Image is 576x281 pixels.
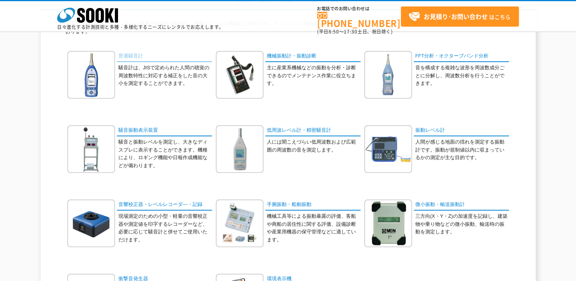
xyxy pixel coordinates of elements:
[408,11,511,22] span: はこちら
[117,200,212,211] a: 音響校正器・レベルレコーダ―・記録
[364,51,412,99] img: FFT分析・オクターブバンド分析
[329,28,339,35] span: 8:50
[364,125,412,173] img: 振動レベル計
[216,51,263,99] img: 機械振動計・振動診断
[415,212,509,236] p: 三方向(X・Y・Z)の加速度を記録し、建築物や乗り物などの微小振動、輸送時の振動を測定します。
[414,125,509,136] a: 振動レベル計
[117,51,212,62] a: 普通騒音計
[317,12,401,27] a: [PHONE_NUMBER]
[317,6,401,11] span: お電話でのお問い合わせは
[265,200,361,211] a: 手腕振動・船舶振動
[67,51,115,99] img: 普通騒音計
[364,200,412,247] img: 微小振動・輸送振動計
[267,138,361,154] p: 人には聞こえづらい低周波数および広範囲の周波数の音を測定します。
[265,125,361,136] a: 低周波レベル計・精密騒音計
[414,51,509,62] a: FFT分析・オクターブバンド分析
[67,200,115,247] img: 音響校正器・レベルレコーダ―・記録
[401,6,519,27] a: お見積り･お問い合わせはこちら
[67,125,115,173] img: 騒音振動表示装置
[424,12,488,21] strong: お見積り･お問い合わせ
[415,64,509,88] p: 音を構成する複雑な波形を周波数成分ごとに分解し、周波数分析を行うことができます。
[267,212,361,244] p: 機械工具等による振動暴露の評価、客船や商船の居住性に関する評価、設備診断や産業用機器の保守管理などに適しています。
[118,64,212,88] p: 騒音計は、JISで定められた人間の聴覚の周波数特性に対応する補正をした音の大小を測定することができます。
[317,28,393,35] span: (平日 ～ 土日、祝日除く)
[414,200,509,211] a: 微小振動・輸送振動計
[216,125,263,173] img: 低周波レベル計・精密騒音計
[118,138,212,170] p: 騒音と振動レベルを測定し、大きなディスプレに表示することができます。機種により、ロギング機能や日報作成機能などが備わります。
[344,28,357,35] span: 17:30
[118,212,212,244] p: 現場測定のための小型・軽量の音響校正器や測定値を印字するレコーダーなど、必要に応じて騒音計と併せてご使用いただけます。
[267,64,361,88] p: 主に産業系機械などの振動を分析・診断できるのでメンテナンス作業に役立ちます。
[117,125,212,136] a: 騒音振動表示装置
[265,51,361,62] a: 機械振動計・振動診断
[216,200,263,247] img: 手腕振動・船舶振動
[415,138,509,162] p: 人間が感じる地面の揺れを測定する振動計です。振動が規制値以内に収まっているかの測定が主な目的です。
[57,25,224,29] p: 日々進化する計測技術と多種・多様化するニーズにレンタルでお応えします。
